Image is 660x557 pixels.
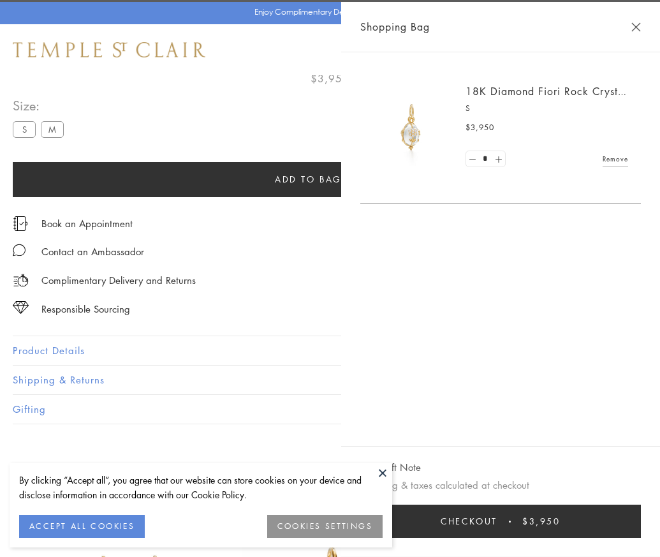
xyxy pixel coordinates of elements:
button: Add Gift Note [360,459,421,475]
button: Gifting [13,395,647,424]
span: $3,950 [311,70,349,87]
div: Contact an Ambassador [41,244,144,260]
img: icon_delivery.svg [13,272,29,288]
div: Responsible Sourcing [41,301,130,317]
button: ACCEPT ALL COOKIES [19,515,145,538]
p: S [466,102,628,115]
p: Complimentary Delivery and Returns [41,272,196,288]
a: Set quantity to 2 [492,151,504,167]
label: M [41,121,64,137]
img: P51889-E11FIORI [373,89,450,166]
img: icon_sourcing.svg [13,301,29,314]
button: Checkout $3,950 [360,505,641,538]
p: Shipping & taxes calculated at checkout [360,477,641,493]
a: Remove [603,152,628,166]
button: Add to bag [13,162,604,197]
img: Temple St. Clair [13,42,205,57]
img: MessageIcon-01_2.svg [13,244,26,256]
span: Checkout [441,514,497,528]
a: Set quantity to 0 [466,151,479,167]
span: $3,950 [466,121,494,134]
p: Enjoy Complimentary Delivery & Returns [254,6,399,19]
span: Shopping Bag [360,19,430,35]
button: Close Shopping Bag [631,22,641,32]
span: $3,950 [522,514,561,528]
img: icon_appointment.svg [13,216,28,231]
button: COOKIES SETTINGS [267,515,383,538]
button: Shipping & Returns [13,366,647,394]
span: Add to bag [275,172,342,186]
div: By clicking “Accept all”, you agree that our website can store cookies on your device and disclos... [19,473,383,502]
button: Product Details [13,336,647,365]
label: S [13,121,36,137]
span: Size: [13,95,69,116]
a: Book an Appointment [41,216,133,230]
